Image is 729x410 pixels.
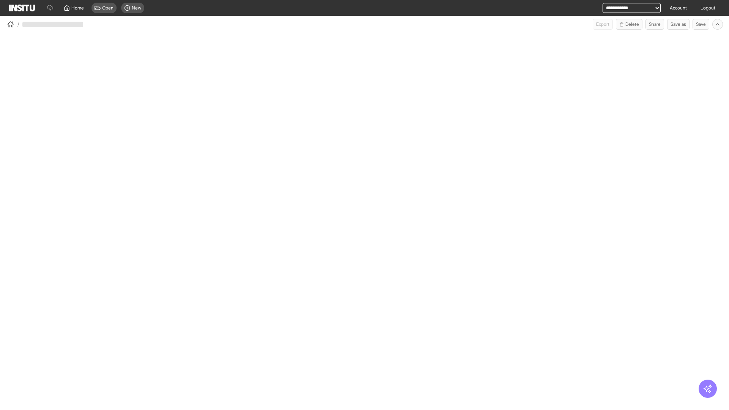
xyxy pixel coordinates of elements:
[102,5,114,11] span: Open
[6,20,19,29] button: /
[616,19,642,30] button: Delete
[132,5,141,11] span: New
[9,5,35,11] img: Logo
[645,19,664,30] button: Share
[593,19,613,30] span: Can currently only export from Insights reports.
[693,19,709,30] button: Save
[71,5,84,11] span: Home
[593,19,613,30] button: Export
[17,20,19,28] span: /
[667,19,690,30] button: Save as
